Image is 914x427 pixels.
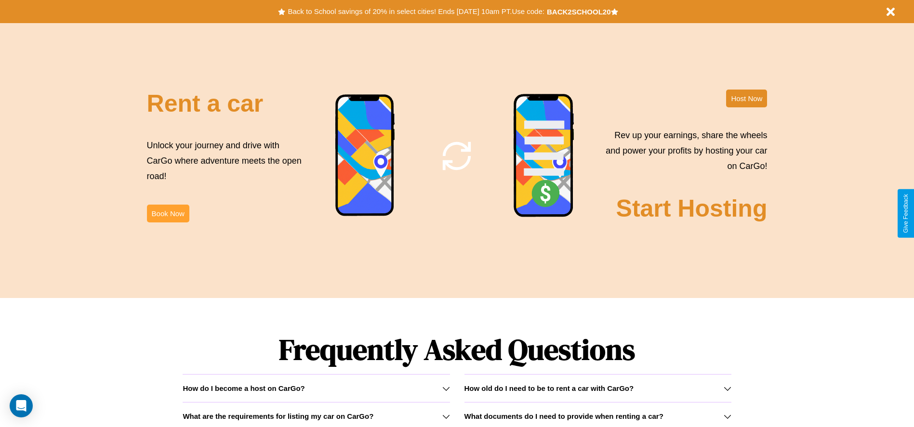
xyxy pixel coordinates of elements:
[464,412,663,420] h3: What documents do I need to provide when renting a car?
[183,384,305,392] h3: How do I become a host on CarGo?
[147,138,305,184] p: Unlock your journey and drive with CarGo where adventure meets the open road!
[547,8,611,16] b: BACK2SCHOOL20
[902,194,909,233] div: Give Feedback
[147,205,189,222] button: Book Now
[600,128,767,174] p: Rev up your earnings, share the wheels and power your profits by hosting your car on CarGo!
[513,93,575,219] img: phone
[147,90,264,117] h2: Rent a car
[335,94,396,218] img: phone
[616,194,768,222] h2: Start Hosting
[183,412,373,420] h3: What are the requirements for listing my car on CarGo?
[464,384,634,392] h3: How old do I need to be to rent a car with CarGo?
[726,90,767,107] button: Host Now
[285,5,546,18] button: Back to School savings of 20% in select cities! Ends [DATE] 10am PT.Use code:
[10,394,33,417] div: Open Intercom Messenger
[183,325,731,374] h1: Frequently Asked Questions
